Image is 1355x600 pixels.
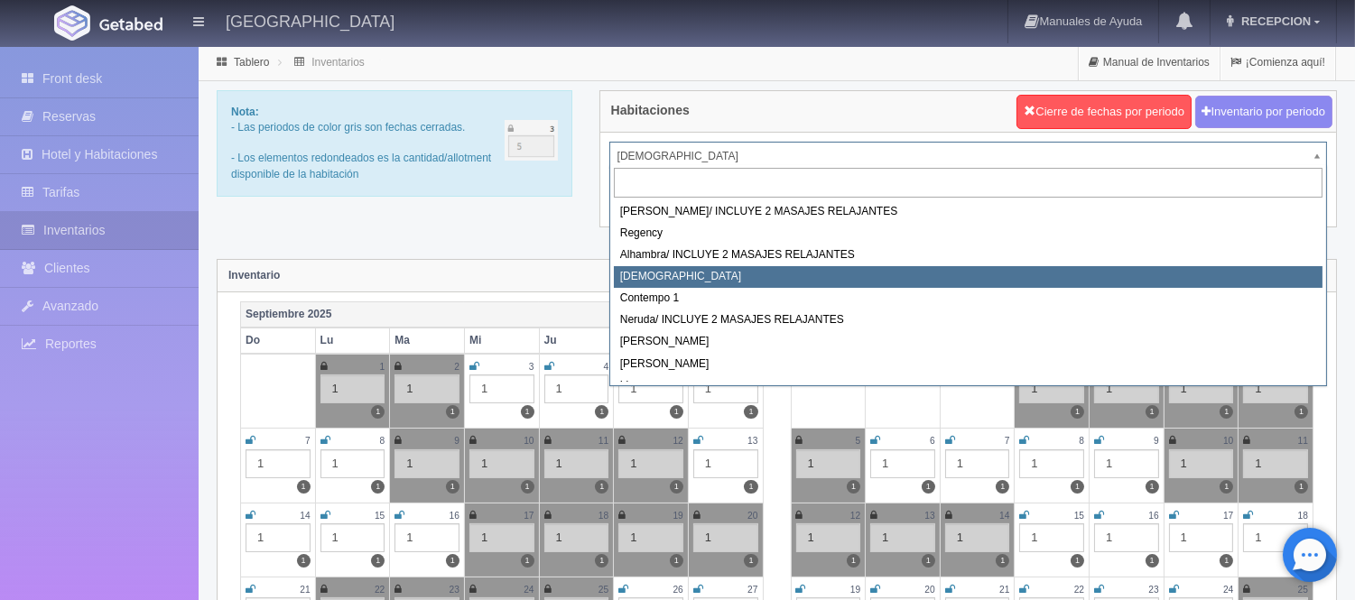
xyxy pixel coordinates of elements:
div: Regency [614,223,1323,245]
div: Neruda/ INCLUYE 2 MASAJES RELAJANTES [614,309,1323,331]
div: Alhambra/ INCLUYE 2 MASAJES RELAJANTES [614,245,1323,266]
div: Contempo 1 [614,288,1323,309]
div: [PERSON_NAME] [614,331,1323,353]
div: [PERSON_NAME]/ INCLUYE 2 MASAJES RELAJANTES [614,201,1323,223]
div: [DEMOGRAPHIC_DATA] [614,266,1323,288]
div: Lino [614,375,1323,397]
div: [PERSON_NAME] [614,354,1323,375]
